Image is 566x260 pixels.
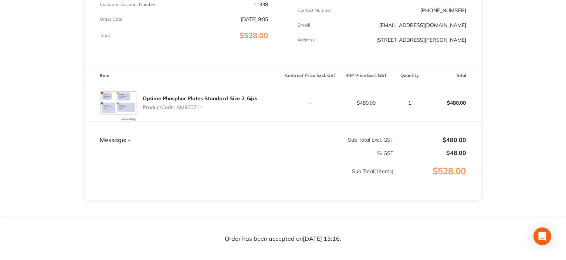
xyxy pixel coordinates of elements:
[225,236,341,242] p: Order has been accepted on [DATE] 13:16 .
[100,17,122,22] p: Order Date
[379,22,466,28] a: [EMAIL_ADDRESS][DOMAIN_NAME]
[143,104,257,110] p: Product Code: AM900211
[394,149,467,156] p: $48.00
[100,33,110,38] p: Total
[283,67,339,84] th: Contract Price Excl. GST
[143,95,257,102] a: Optime Phosphor Plates Standard Size 2, 6/pk
[533,227,551,245] div: Open Intercom Messenger
[394,136,467,143] p: $480.00
[254,1,268,7] p: 11338
[420,7,466,13] p: [PHONE_NUMBER]
[376,37,466,43] p: [STREET_ADDRESS][PERSON_NAME]
[85,67,283,84] th: Item
[241,16,268,22] p: [DATE] 9:05
[426,67,481,84] th: Total
[85,150,394,156] p: % GST
[426,94,481,112] p: $480.00
[100,2,156,7] p: Customer Account Number
[298,23,311,28] p: Emaill
[394,100,426,106] p: 1
[298,37,315,43] p: Address
[100,84,137,121] img: b3k1aWtoMw
[339,67,394,84] th: RRP Price Excl. GST
[339,100,394,106] p: $480.00
[85,168,394,189] p: Sub Total ( 1 Items)
[394,67,426,84] th: Quantity
[85,122,283,144] td: Message: -
[284,137,394,143] p: Sub Total Excl. GST
[240,31,268,40] span: $528.00
[394,166,481,191] p: $528.00
[298,8,332,13] p: Contact Number
[284,100,338,106] p: -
